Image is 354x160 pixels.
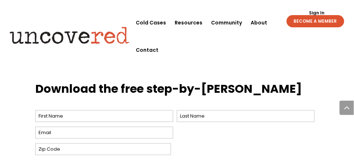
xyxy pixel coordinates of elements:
input: Email [35,127,173,138]
a: Cold Cases [136,9,166,36]
input: First Name [35,110,173,122]
a: Contact [136,36,158,64]
a: Resources [175,9,202,36]
input: Zip Code [35,143,171,155]
a: BECOME A MEMBER [287,15,344,27]
a: Sign In [305,11,328,15]
input: Last Name [177,110,315,122]
h3: Download the free step-by-[PERSON_NAME] [35,81,318,101]
img: Uncovered logo [4,22,135,49]
a: Community [211,9,242,36]
a: About [251,9,267,36]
